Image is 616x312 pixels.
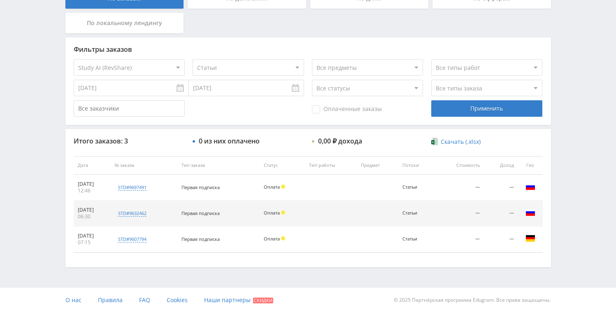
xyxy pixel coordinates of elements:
div: Статьи [402,236,432,242]
th: Тип заказа [177,156,260,175]
div: Итого заказов: 3 [74,137,185,145]
div: std#9697491 [118,184,146,191]
span: Оплата [264,236,280,242]
span: Наши партнеры [204,296,251,304]
td: — [436,175,484,201]
th: Гео [518,156,543,175]
span: Оплата [264,210,280,216]
div: 12:46 [78,187,107,194]
div: По локальному лендингу [65,13,184,33]
span: FAQ [139,296,150,304]
div: Статьи [402,210,432,216]
span: Cookies [167,296,188,304]
div: 0,00 ₽ дохода [318,137,362,145]
td: — [436,226,484,252]
span: Правила [98,296,123,304]
th: Дата [74,156,111,175]
span: Скачать (.xlsx) [441,139,481,145]
img: rus.png [525,182,535,192]
th: Тип работы [305,156,357,175]
div: 0 из них оплачено [199,137,260,145]
input: Все заказчики [74,100,185,117]
td: — [484,226,518,252]
span: Холд [281,210,285,215]
span: Холд [281,236,285,240]
th: Потоки [398,156,436,175]
div: Статьи [402,185,432,190]
th: Стоимость [436,156,484,175]
div: Фильтры заказов [74,46,543,53]
img: xlsx [431,137,438,146]
div: 06:30 [78,213,107,220]
span: О нас [65,296,81,304]
div: std#9607794 [118,236,146,243]
div: 07:15 [78,239,107,246]
th: № заказа [110,156,177,175]
span: Первая подписка [181,236,220,242]
td: — [436,201,484,226]
span: Скидки [253,298,273,303]
th: Предмет [357,156,398,175]
td: — [484,175,518,201]
th: Доход [484,156,518,175]
a: Скачать (.xlsx) [431,138,481,146]
span: Оплаченные заказы [312,105,382,113]
span: Холд [281,185,285,189]
td: — [484,201,518,226]
th: Статус [260,156,305,175]
span: Первая подписка [181,184,220,190]
span: Оплата [264,184,280,190]
img: deu.png [525,233,535,243]
div: [DATE] [78,233,107,239]
img: rus.png [525,208,535,217]
span: Первая подписка [181,210,220,216]
div: Применить [431,100,542,117]
div: [DATE] [78,207,107,213]
div: std#9632462 [118,210,146,217]
div: [DATE] [78,181,107,187]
